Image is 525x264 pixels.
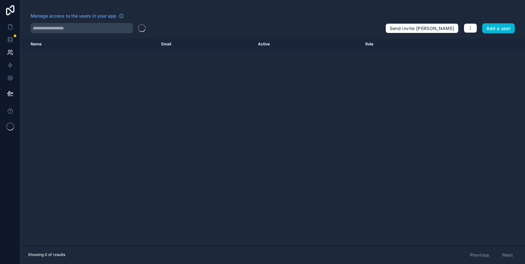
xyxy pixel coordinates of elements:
th: Name [20,38,157,50]
span: Manage access to the users in your app [31,13,116,19]
th: Active [254,38,361,50]
div: scrollable content [20,38,525,245]
span: Showing 0 of results [28,252,65,257]
th: Role [361,38,448,50]
th: Email [157,38,254,50]
a: Manage access to the users in your app [31,13,124,19]
button: Add a user [482,23,515,34]
button: Send invite [PERSON_NAME] [385,23,459,34]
